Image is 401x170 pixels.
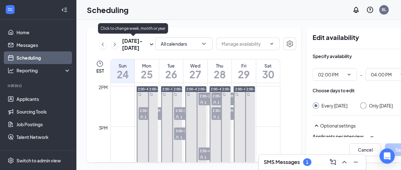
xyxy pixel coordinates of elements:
h3: [DATE] - [DATE] [122,37,148,51]
div: Every [DATE] [321,102,347,109]
div: Choose days to edit [313,87,355,94]
h3: SMS Messages [264,159,300,166]
span: 2:00-2:30 PM [198,93,230,99]
button: ChevronRight [111,40,118,49]
span: 1 [145,115,146,119]
h1: 27 [183,69,207,80]
span: 2:00-4:00 PM [162,87,183,91]
svg: ChevronDown [269,41,274,46]
svg: User [213,101,217,104]
span: 2:00-4:00 PM [235,87,255,91]
div: Switch to admin view [16,157,61,164]
span: 2:30-3:00 PM [174,107,206,114]
svg: ChevronRight [112,41,118,48]
div: Open Intercom Messenger [379,148,395,164]
svg: ChevronLeft [100,41,106,48]
div: Click to change week, month or year [98,23,168,34]
button: All calendarsChevronDown [155,37,212,50]
span: 3:00-3:30 PM [174,128,206,134]
div: BL [382,7,386,12]
a: August 29, 2025 [232,59,256,83]
svg: Collapse [61,7,68,13]
span: 2:00-4:00 PM [211,87,231,91]
span: 2:00-4:00 PM [186,87,207,91]
a: Scheduling [16,51,71,64]
span: 1 [217,115,219,119]
svg: User [175,135,179,139]
svg: Analysis [8,67,14,74]
button: ChevronLeft [99,40,106,49]
div: Team Management [8,150,69,155]
a: August 24, 2025 [111,59,134,83]
svg: Sync [138,93,141,96]
a: Applicants [16,93,71,105]
h1: 24 [111,69,134,80]
div: Fri [232,62,256,69]
a: August 26, 2025 [159,59,183,83]
span: 2:30-3:00 PM [211,107,243,114]
svg: SmallChevronDown [148,41,155,48]
a: Home [16,26,71,39]
button: Cancel [349,143,381,156]
svg: User [200,155,204,159]
a: Talent Network [16,131,71,143]
svg: Sync [247,93,250,96]
div: 3pm [97,124,109,131]
h1: Scheduling [87,4,129,15]
h1: 29 [232,69,256,80]
span: 2:00-4:00 PM [222,87,243,91]
svg: Sync [223,93,226,96]
svg: SmallChevronUp [313,122,320,129]
div: Thu [208,62,232,69]
span: 2:00-4:00 PM [138,87,158,91]
div: Tue [159,62,183,69]
svg: Settings [286,40,294,48]
svg: User [200,101,204,104]
svg: QuestionInfo [368,136,376,143]
div: Only [DATE] [369,102,393,109]
a: August 30, 2025 [256,59,280,83]
a: Messages [16,39,71,51]
svg: ChevronUp [340,158,348,166]
a: Job Postings [16,118,71,131]
span: 1 [180,135,182,140]
h1: 28 [208,69,232,80]
a: August 28, 2025 [208,59,232,83]
span: 1 [204,100,206,105]
svg: Sync [163,93,166,96]
div: Specify availability [313,53,352,59]
div: Reporting [16,67,71,74]
svg: ChevronDown [201,41,207,47]
span: 1 [217,100,219,105]
svg: Settings [8,157,14,164]
svg: User [175,115,179,119]
span: 2:00-4:00 PM [198,87,218,91]
a: Settings [283,37,296,51]
svg: User [213,115,217,119]
span: 2:00-4:00 PM [246,87,267,91]
div: Wed [183,62,207,69]
svg: Sync [235,93,238,96]
svg: ChevronDown [346,72,352,77]
span: 1 [204,155,206,160]
h1: 30 [256,69,280,80]
div: Applicants per interview [313,133,364,140]
div: Sun [111,62,134,69]
a: Sourcing Tools [16,105,71,118]
button: Minimize [351,157,361,167]
span: 2:00-4:00 PM [173,87,194,91]
span: 2:00-4:00 PM [149,87,170,91]
svg: WorkstreamLogo [7,6,13,13]
h1: 25 [135,69,159,80]
span: EST [96,68,104,74]
svg: ComposeMessage [329,158,337,166]
input: Manage availability [222,40,267,47]
svg: Minimize [352,158,359,166]
span: 1 [180,115,182,119]
svg: Clock [96,60,104,68]
button: ComposeMessage [328,157,338,167]
svg: Notifications [352,6,360,14]
div: 1 [306,160,308,165]
svg: Sync [174,93,177,96]
svg: Sync [187,93,190,96]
